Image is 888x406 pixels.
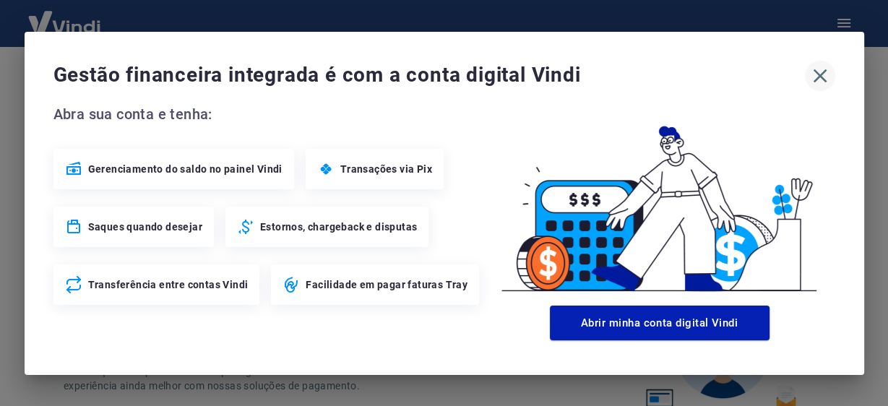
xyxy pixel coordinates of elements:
img: Good Billing [484,103,835,300]
span: Estornos, chargeback e disputas [260,220,417,234]
span: Saques quando desejar [88,220,202,234]
span: Abra sua conta e tenha: [53,103,484,126]
span: Transações via Pix [340,162,432,176]
button: Abrir minha conta digital Vindi [550,306,770,340]
span: Gerenciamento do saldo no painel Vindi [88,162,283,176]
span: Facilidade em pagar faturas Tray [306,277,467,292]
span: Transferência entre contas Vindi [88,277,249,292]
span: Gestão financeira integrada é com a conta digital Vindi [53,61,805,90]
